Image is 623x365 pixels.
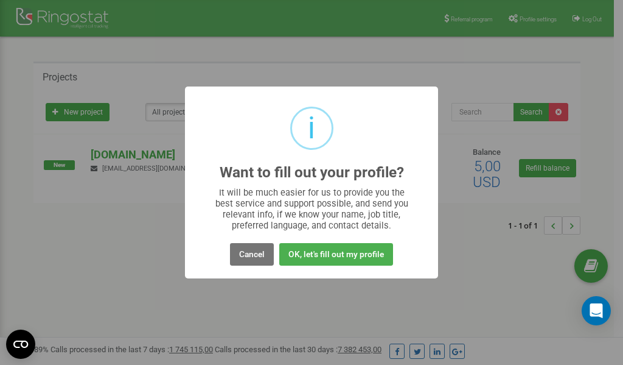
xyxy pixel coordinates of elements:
div: i [308,108,315,148]
div: It will be much easier for us to provide you the best service and support possible, and send you ... [209,187,414,231]
h2: Want to fill out your profile? [220,165,404,181]
button: OK, let's fill out my profile [279,243,393,266]
div: Open Intercom Messenger [582,296,611,325]
button: Cancel [230,243,274,266]
button: Open CMP widget [6,330,35,359]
